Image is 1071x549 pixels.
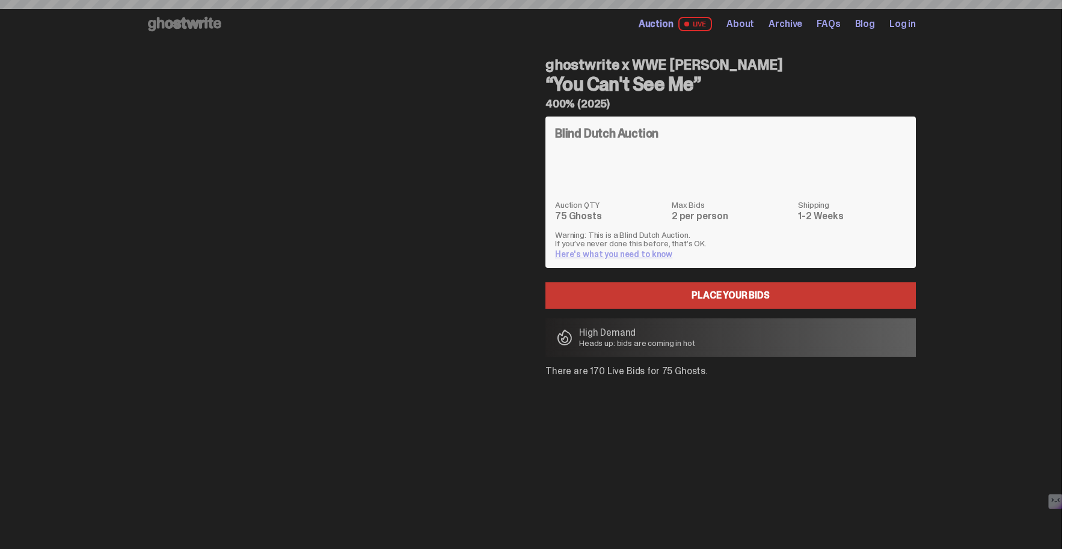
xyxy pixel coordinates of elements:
[769,19,802,29] a: Archive
[555,127,658,139] h4: Blind Dutch Auction
[639,17,712,31] a: Auction LIVE
[579,328,695,338] p: High Demand
[672,201,791,209] dt: Max Bids
[678,17,713,31] span: LIVE
[855,19,875,29] a: Blog
[555,201,664,209] dt: Auction QTY
[817,19,840,29] a: FAQs
[726,19,754,29] a: About
[545,366,916,376] p: There are 170 Live Bids for 75 Ghosts.
[672,211,791,221] dd: 2 per person
[889,19,916,29] a: Log in
[555,211,664,221] dd: 75 Ghosts
[555,249,672,259] a: Here's what you need to know
[798,211,906,221] dd: 1-2 Weeks
[555,231,906,247] p: Warning: This is a Blind Dutch Auction. If you’ve never done this before, that’s OK.
[579,339,695,347] p: Heads up: bids are coming in hot
[798,201,906,209] dt: Shipping
[545,99,916,109] h5: 400% (2025)
[639,19,674,29] span: Auction
[545,58,916,72] h4: ghostwrite x WWE [PERSON_NAME]
[545,282,916,309] a: Place your Bids
[545,74,916,94] h3: “You Can't See Me”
